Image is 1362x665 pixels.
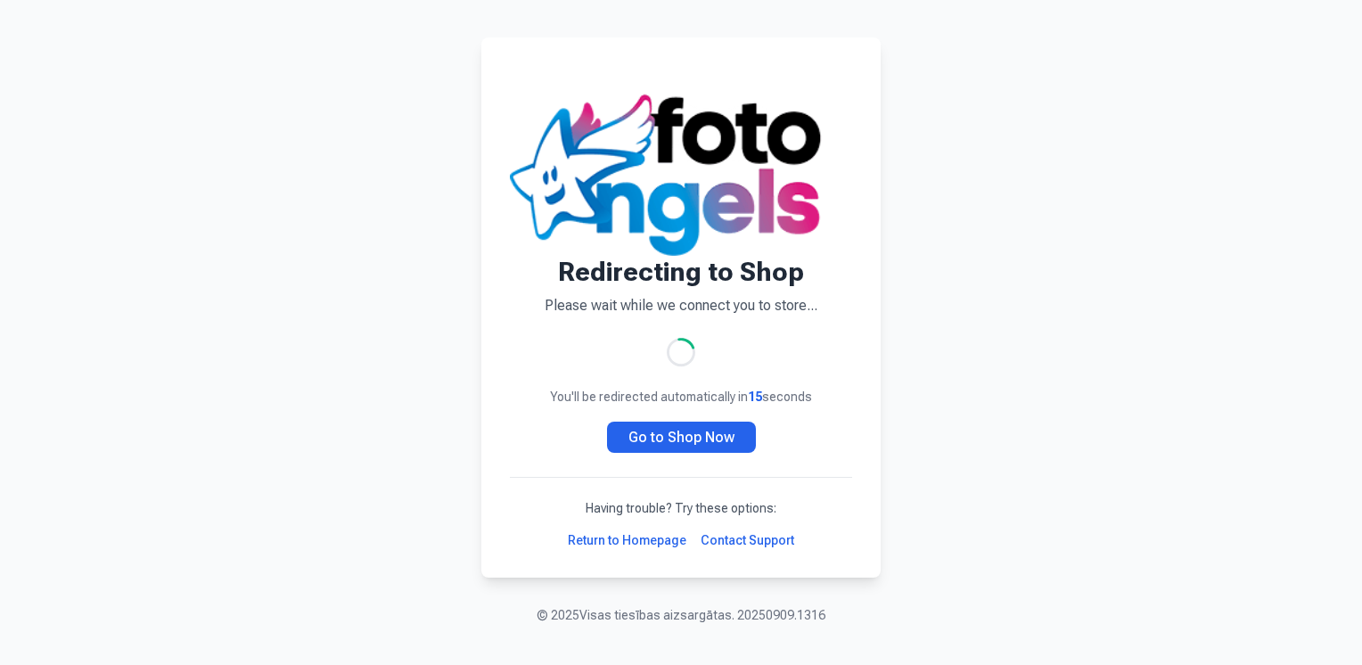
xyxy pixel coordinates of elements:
a: Go to Shop Now [607,422,756,453]
p: © 2025 Visas tiesības aizsargātas. 20250909.1316 [537,606,825,624]
a: Return to Homepage [568,531,686,549]
p: Having trouble? Try these options: [510,499,852,517]
p: You'll be redirected automatically in seconds [510,388,852,406]
p: Please wait while we connect you to store... [510,295,852,316]
h1: Redirecting to Shop [510,256,852,288]
span: 15 [748,390,762,404]
a: Contact Support [701,531,794,549]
